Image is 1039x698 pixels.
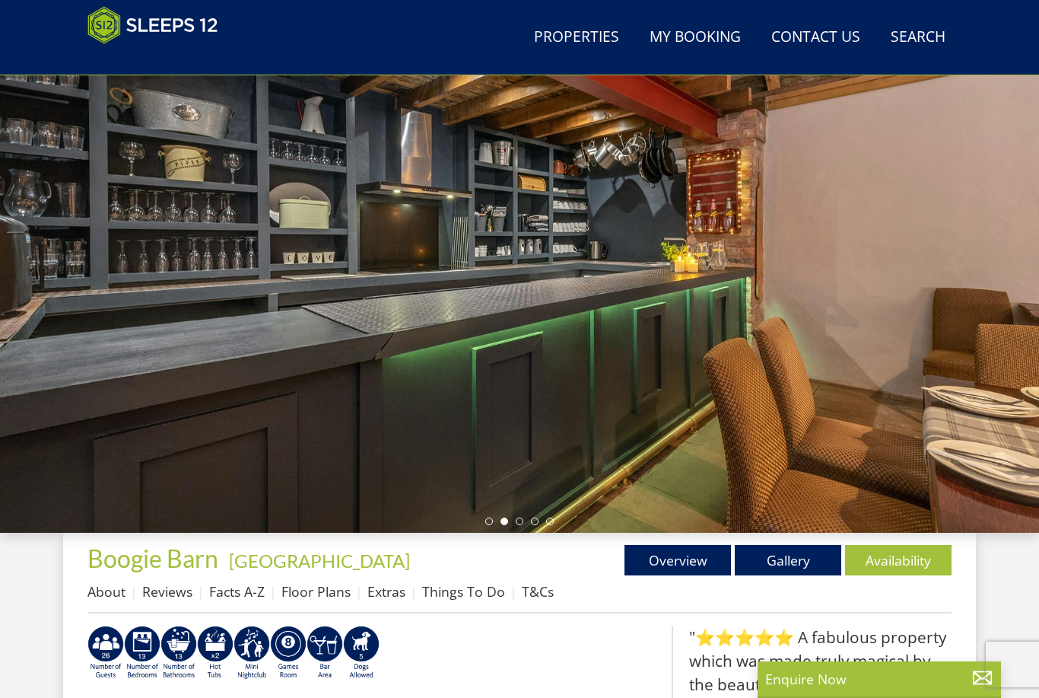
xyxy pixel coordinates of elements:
[343,626,380,680] img: AD_4nXenrpR1u9Vf4n_0__QjbX1jZMIDbaN_FBJNKweTVwrwxiWkV4B7zAezDsESgfnxIg586gONyuI_JJw1u1PACtY5SRNqj...
[643,21,747,55] a: My Booking
[80,53,240,66] iframe: Customer reviews powered by Trustpilot
[307,626,343,680] img: AD_4nXeUnLxUhQNc083Qf4a-s6eVLjX_ttZlBxbnREhztiZs1eT9moZ8e5Fzbx9LK6K9BfRdyv0AlCtKptkJvtknTFvAhI3RM...
[765,669,993,689] p: Enquire Now
[124,626,160,680] img: AD_4nXcew-S3Hj2CtwYal5e0cReEkQr5T-_4d6gXrBODl5Yf4flAkI5jKYHJGEskT379upyLHmamznc4iiocxkvD6F5u1lePi...
[765,21,866,55] a: Contact Us
[845,545,952,575] a: Availability
[735,545,841,575] a: Gallery
[885,21,952,55] a: Search
[209,582,265,601] a: Facts A-Z
[160,626,197,680] img: AD_4nXch0wl_eAN-18swiGi7xjTEB8D9_R8KKTxEFOMmXvHtkjvXVqxka7AP3oNzBoQzy0mcE855aU69hMrC4kQj9MYQAknh_...
[87,543,218,573] span: Boogie Barn
[234,626,270,680] img: AD_4nXedjAfRDOI8674Tmc88ZGG0XTOMc0SCbAoUNsZxsDsl46sRR4hTv0ACdFBRviPaO18qA-X-rA6-XnPyJEsrxmWb6Mxmz...
[422,582,505,601] a: Things To Do
[281,582,351,601] a: Floor Plans
[87,6,218,44] img: Sleeps 12
[142,582,192,601] a: Reviews
[624,545,731,575] a: Overview
[87,626,124,680] img: AD_4nXf0cVrKUD6Ivpf92jhNE1qwAzh-T96B1ZATnNG8CC6GhVDJi2v7o3XxnDGWlu9B8Y-aqG7XODC46qblOnKzs7AR7Jpd7...
[229,550,410,572] a: [GEOGRAPHIC_DATA]
[522,582,554,601] a: T&Cs
[270,626,307,680] img: AD_4nXdrZMsjcYNLGsKuA84hRzvIbesVCpXJ0qqnwZoX5ch9Zjv73tWe4fnFRs2gJ9dSiUubhZXckSJX_mqrZBmYExREIfryF...
[528,21,625,55] a: Properties
[87,582,126,601] a: About
[367,582,405,601] a: Extras
[223,550,410,572] span: -
[197,626,234,680] img: AD_4nXeXKMGNQXYShWO88AAsfLf0dnpDz1AQtkzBSTvXfyhYyrIrgKRp-6xpNfQDSPzMNqtJsBafU8P4iXqd_x8fOwkBUpMyT...
[87,543,223,573] a: Boogie Barn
